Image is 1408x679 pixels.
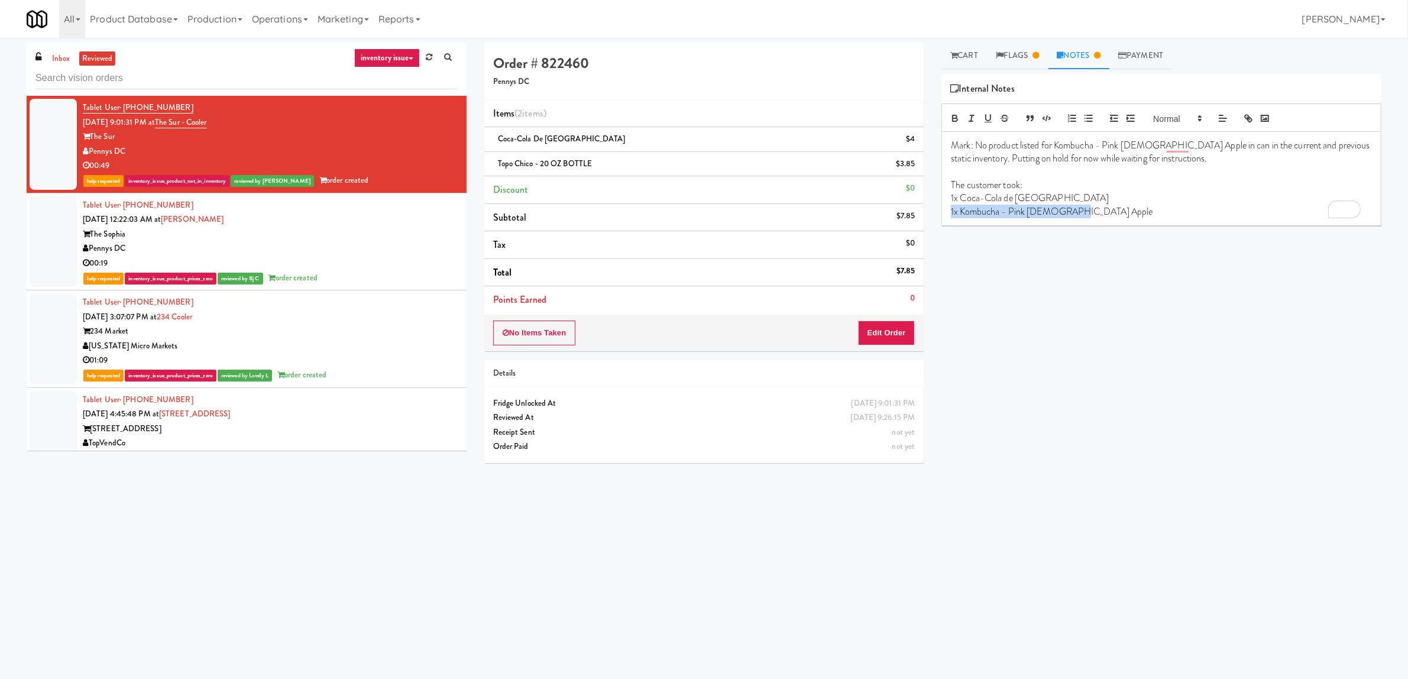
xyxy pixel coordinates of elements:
[83,102,193,114] a: Tablet User· [PHONE_NUMBER]
[493,321,576,345] button: No Items Taken
[951,192,1372,205] p: 1x Coca-Cola de [GEOGRAPHIC_DATA]
[159,408,231,419] a: [STREET_ADDRESS]
[851,410,915,425] div: [DATE] 9:26:15 PM
[125,273,216,284] span: inventory_issue_product_prices_zero
[493,56,915,71] h4: Order # 822460
[83,273,124,284] span: help requested
[83,175,124,187] span: help requested
[896,157,915,172] div: $3.85
[83,117,155,128] span: [DATE] 9:01:31 PM at
[493,439,915,454] div: Order Paid
[858,321,915,345] button: Edit Order
[354,48,420,67] a: inventory issue
[1109,43,1172,69] a: Payment
[522,106,543,120] ng-pluralize: items
[119,199,193,211] span: · [PHONE_NUMBER]
[493,77,915,86] h5: Pennys DC
[906,181,915,196] div: $0
[79,51,116,66] a: reviewed
[155,117,207,128] a: The Sur - Cooler
[119,394,193,405] span: · [PHONE_NUMBER]
[951,205,1372,218] p: 1x Kombucha - Pink [DEMOGRAPHIC_DATA] Apple
[951,179,1372,192] p: The customer took:
[892,441,915,452] span: not yet
[27,193,467,291] li: Tablet User· [PHONE_NUMBER][DATE] 12:22:03 AM at[PERSON_NAME]The SophiaPennys DC00:19help request...
[951,139,1372,166] p: Mark: No product listed for Kombucha - Pink [DEMOGRAPHIC_DATA] Apple in can in the current and pr...
[83,324,458,339] div: 234 Market
[910,291,915,306] div: 0
[83,339,458,354] div: [US_STATE] Micro Markets
[83,422,458,436] div: [STREET_ADDRESS]
[83,214,161,225] span: [DATE] 12:22:03 AM at
[892,426,915,438] span: not yet
[493,238,506,251] span: Tax
[896,264,915,279] div: $7.85
[493,410,915,425] div: Reviewed At
[161,214,224,225] a: [PERSON_NAME]
[125,175,229,187] span: inventory_issue_product_not_in_inventory
[896,209,915,224] div: $7.85
[852,396,915,411] div: [DATE] 9:01:31 PM
[83,296,193,308] a: Tablet User· [PHONE_NUMBER]
[493,183,529,196] span: Discount
[493,211,527,224] span: Subtotal
[49,51,73,66] a: inbox
[83,159,458,173] div: 00:49
[35,67,458,89] input: Search vision orders
[83,370,124,381] span: help requested
[83,353,458,368] div: 01:09
[268,272,318,283] span: order created
[83,241,458,256] div: Pennys DC
[218,273,263,284] span: reviewed by Bj C
[27,9,47,30] img: Micromart
[277,369,326,380] span: order created
[83,408,159,419] span: [DATE] 4:45:48 PM at
[83,130,458,144] div: The Sur
[83,436,458,451] div: TopVendCo
[906,236,915,251] div: $0
[119,296,193,308] span: · [PHONE_NUMBER]
[119,102,193,113] span: · [PHONE_NUMBER]
[83,227,458,242] div: The Sophia
[27,290,467,388] li: Tablet User· [PHONE_NUMBER][DATE] 3:07:07 PM at234 Cooler234 Market[US_STATE] Micro Markets01:09h...
[83,199,193,211] a: Tablet User· [PHONE_NUMBER]
[906,132,915,147] div: $4
[83,256,458,271] div: 00:19
[493,293,546,306] span: Points Earned
[493,425,915,440] div: Receipt Sent
[942,132,1381,225] div: To enrich screen reader interactions, please activate Accessibility in Grammarly extension settings
[83,394,193,405] a: Tablet User· [PHONE_NUMBER]
[498,158,593,169] span: Topo Chico - 20 OZ BOTTLE
[125,370,216,381] span: inventory_issue_product_prices_zero
[498,133,626,144] span: Coca-Cola de [GEOGRAPHIC_DATA]
[83,311,157,322] span: [DATE] 3:07:07 PM at
[27,388,467,486] li: Tablet User· [PHONE_NUMBER][DATE] 4:45:48 PM at[STREET_ADDRESS][STREET_ADDRESS]TopVendCo00:33help...
[493,266,512,279] span: Total
[950,80,1015,98] span: Internal Notes
[218,370,272,381] span: reviewed by Lovely L
[27,96,467,193] li: Tablet User· [PHONE_NUMBER][DATE] 9:01:31 PM atThe Sur - CoolerThe SurPennys DC00:49help requeste...
[493,366,915,381] div: Details
[987,43,1048,69] a: Flags
[319,174,368,186] span: order created
[514,106,546,120] span: (2 )
[83,144,458,159] div: Pennys DC
[157,311,192,322] a: 234 Cooler
[941,43,987,69] a: Cart
[231,175,314,187] span: reviewed by [PERSON_NAME]
[493,396,915,411] div: Fridge Unlocked At
[1048,43,1110,69] a: Notes
[493,106,546,120] span: Items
